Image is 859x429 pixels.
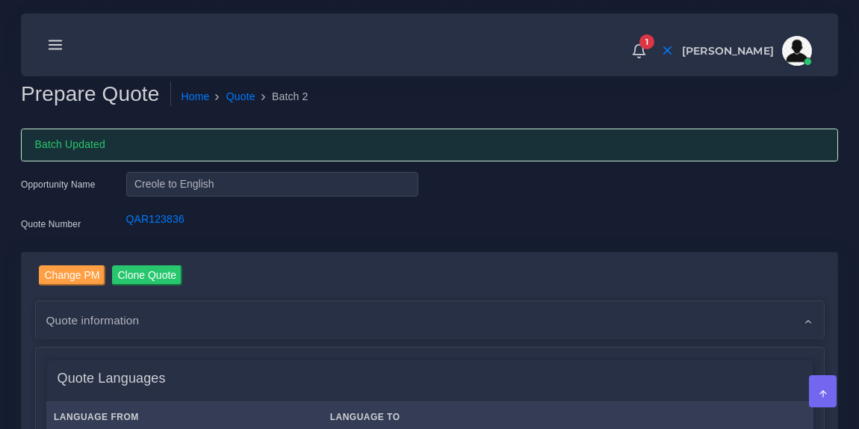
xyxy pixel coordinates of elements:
span: [PERSON_NAME] [682,46,774,56]
span: Quote information [46,312,140,329]
img: avatar [782,36,812,66]
a: 1 [626,43,652,59]
a: Quote [226,89,255,105]
a: [PERSON_NAME]avatar [675,36,817,66]
label: Quote Number [21,217,81,231]
input: Change PM [39,265,106,286]
h2: Prepare Quote [21,81,171,107]
a: Home [182,89,210,105]
label: Opportunity Name [21,178,96,191]
span: 1 [639,34,654,49]
div: Quote information [36,301,824,339]
li: Batch 2 [255,89,308,105]
a: QAR123836 [126,213,184,225]
input: Clone Quote [112,265,183,286]
div: Batch Updated [21,129,838,161]
h4: Quote Languages [58,371,166,387]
